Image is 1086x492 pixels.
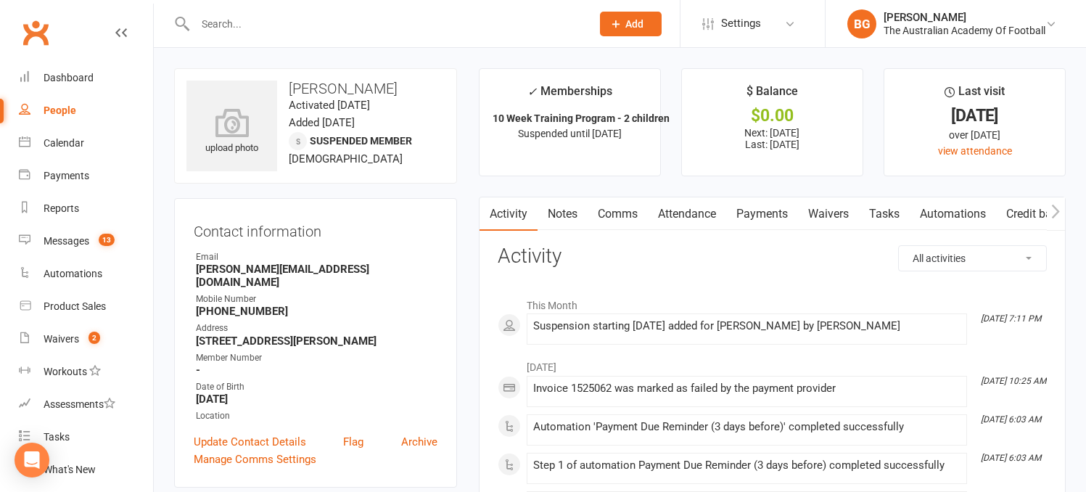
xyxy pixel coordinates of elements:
[981,453,1041,463] i: [DATE] 6:03 AM
[527,82,612,109] div: Memberships
[196,364,437,377] strong: -
[15,443,49,477] div: Open Intercom Messenger
[884,24,1045,37] div: The Australian Academy Of Football
[289,99,370,112] time: Activated [DATE]
[480,197,538,231] a: Activity
[19,225,153,258] a: Messages 13
[186,81,445,97] h3: [PERSON_NAME]
[44,72,94,83] div: Dashboard
[533,382,960,395] div: Invoice 1525062 was marked as failed by the payment provider
[194,218,437,239] h3: Contact information
[897,127,1052,143] div: over [DATE]
[648,197,726,231] a: Attendance
[44,170,89,181] div: Payments
[981,376,1046,386] i: [DATE] 10:25 AM
[196,263,437,289] strong: [PERSON_NAME][EMAIL_ADDRESS][DOMAIN_NAME]
[289,152,403,165] span: [DEMOGRAPHIC_DATA]
[19,192,153,225] a: Reports
[44,104,76,116] div: People
[498,245,1047,268] h3: Activity
[196,321,437,335] div: Address
[44,235,89,247] div: Messages
[945,82,1005,108] div: Last visit
[746,82,798,108] div: $ Balance
[625,18,643,30] span: Add
[310,135,412,147] span: Suspended member
[884,11,1045,24] div: [PERSON_NAME]
[196,409,437,423] div: Location
[897,108,1052,123] div: [DATE]
[600,12,662,36] button: Add
[19,94,153,127] a: People
[194,433,306,451] a: Update Contact Details
[19,62,153,94] a: Dashboard
[44,431,70,443] div: Tasks
[196,335,437,348] strong: [STREET_ADDRESS][PERSON_NAME]
[44,398,115,410] div: Assessments
[518,128,622,139] span: Suspended until [DATE]
[19,160,153,192] a: Payments
[533,459,960,472] div: Step 1 of automation Payment Due Reminder (3 days before) completed successfully
[343,433,363,451] a: Flag
[19,421,153,454] a: Tasks
[44,300,106,312] div: Product Sales
[910,197,996,231] a: Automations
[847,9,876,38] div: BG
[19,356,153,388] a: Workouts
[196,305,437,318] strong: [PHONE_NUMBER]
[538,197,588,231] a: Notes
[99,234,115,246] span: 13
[798,197,859,231] a: Waivers
[401,433,437,451] a: Archive
[938,145,1012,157] a: view attendance
[721,7,761,40] span: Settings
[981,414,1041,425] i: [DATE] 6:03 AM
[196,380,437,394] div: Date of Birth
[194,451,316,468] a: Manage Comms Settings
[695,127,850,150] p: Next: [DATE] Last: [DATE]
[44,202,79,214] div: Reports
[19,258,153,290] a: Automations
[533,320,960,332] div: Suspension starting [DATE] added for [PERSON_NAME] by [PERSON_NAME]
[19,127,153,160] a: Calendar
[533,421,960,433] div: Automation 'Payment Due Reminder (3 days before)' completed successfully
[726,197,798,231] a: Payments
[196,393,437,406] strong: [DATE]
[527,85,537,99] i: ✓
[19,290,153,323] a: Product Sales
[44,464,96,475] div: What's New
[19,323,153,356] a: Waivers 2
[859,197,910,231] a: Tasks
[44,137,84,149] div: Calendar
[695,108,850,123] div: $0.00
[289,116,355,129] time: Added [DATE]
[493,112,670,124] strong: 10 Week Training Program - 2 children
[17,15,54,51] a: Clubworx
[498,290,1047,313] li: This Month
[186,108,277,156] div: upload photo
[19,388,153,421] a: Assessments
[196,351,437,365] div: Member Number
[191,14,581,34] input: Search...
[196,250,437,264] div: Email
[196,292,437,306] div: Mobile Number
[44,268,102,279] div: Automations
[44,333,79,345] div: Waivers
[588,197,648,231] a: Comms
[44,366,87,377] div: Workouts
[981,313,1041,324] i: [DATE] 7:11 PM
[498,352,1047,375] li: [DATE]
[89,332,100,344] span: 2
[19,454,153,486] a: What's New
